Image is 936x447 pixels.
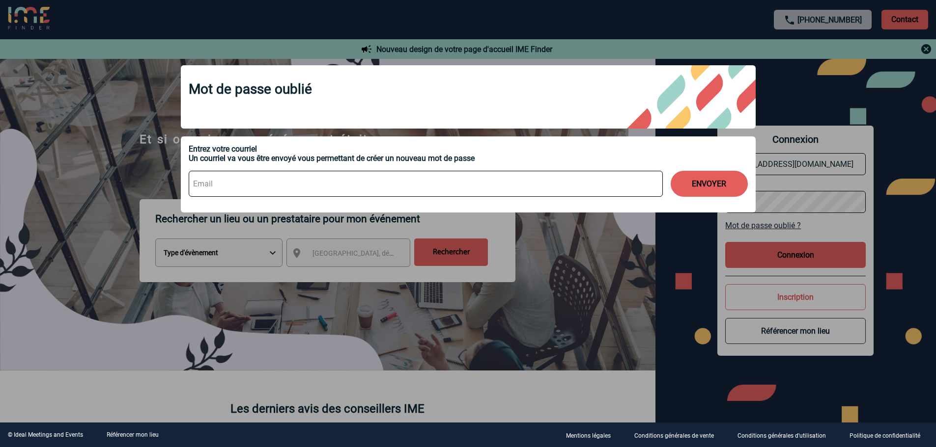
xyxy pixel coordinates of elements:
button: ENVOYER [671,171,748,197]
div: © Ideal Meetings and Events [8,431,83,438]
a: Conditions générales d'utilisation [730,430,842,440]
p: Conditions générales d'utilisation [737,432,826,439]
a: Politique de confidentialité [842,430,936,440]
div: Entrez votre courriel Un courriel va vous être envoyé vous permettant de créer un nouveau mot de ... [189,144,748,163]
a: Mentions légales [558,430,626,440]
p: Politique de confidentialité [850,432,920,439]
a: Référencer mon lieu [107,431,159,438]
div: Mot de passe oublié [181,65,756,129]
a: Conditions générales de vente [626,430,730,440]
p: Mentions légales [566,432,611,439]
p: Conditions générales de vente [634,432,714,439]
input: Email [189,171,663,197]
